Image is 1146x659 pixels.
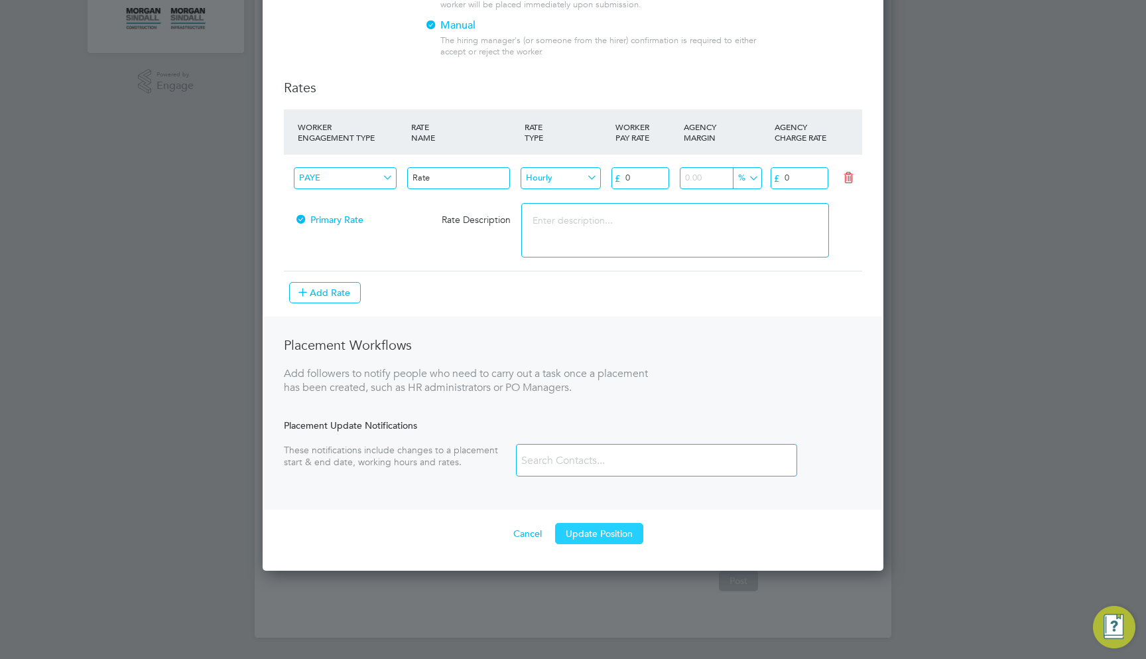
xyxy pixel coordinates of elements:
input: Select one [294,167,397,189]
h3: Rates [284,79,862,96]
span: Primary Rate [294,214,363,226]
input: Enter rate name... [407,167,510,189]
div: The hiring manager's (or someone from the hirer) confirmation is required to either accept or rej... [440,35,763,58]
input: Search Contacts... [517,449,674,473]
button: Add Rate [289,282,361,303]
div: AGENCY CHARGE RATE [771,115,840,149]
label: Manual [424,19,753,33]
div: RATE TYPE [521,115,612,149]
h3: Placement Workflows [284,336,649,354]
div: RATE NAME [408,115,521,149]
div: Add followers to notify people who need to carry out a task once a placement has been created, su... [284,367,649,395]
input: 0.00 [680,167,760,189]
input: 0.00 [771,167,828,189]
div: Placement Update Notifications [284,419,862,431]
div: These notifications include changes to a placement start & end date, working hours and rates. [284,444,516,468]
input: 0.00 [611,167,669,189]
span: Rate Description [442,214,511,226]
input: Select one [521,167,601,189]
div: WORKER PAY RATE [612,115,680,149]
div: WORKER ENGAGEMENT TYPE [294,115,408,149]
button: Update Position [555,523,643,544]
button: Engage Resource Center [1093,606,1135,648]
div: AGENCY MARGIN [680,115,771,149]
input: Search for... [733,167,762,189]
button: Cancel [503,523,552,544]
div: £ [612,170,623,187]
div: £ [771,170,782,187]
